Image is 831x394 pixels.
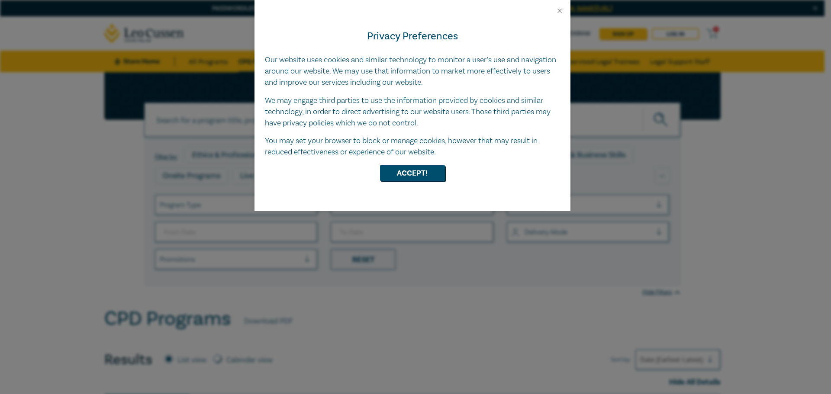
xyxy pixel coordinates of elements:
[556,7,564,15] button: Close
[265,95,560,129] p: We may engage third parties to use the information provided by cookies and similar technology, in...
[265,135,560,158] p: You may set your browser to block or manage cookies, however that may result in reduced effective...
[265,29,560,44] h4: Privacy Preferences
[773,336,809,372] iframe: LiveChat chat widget
[380,165,445,181] button: Accept!
[265,54,560,88] p: Our website uses cookies and similar technology to monitor a user’s use and navigation around our...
